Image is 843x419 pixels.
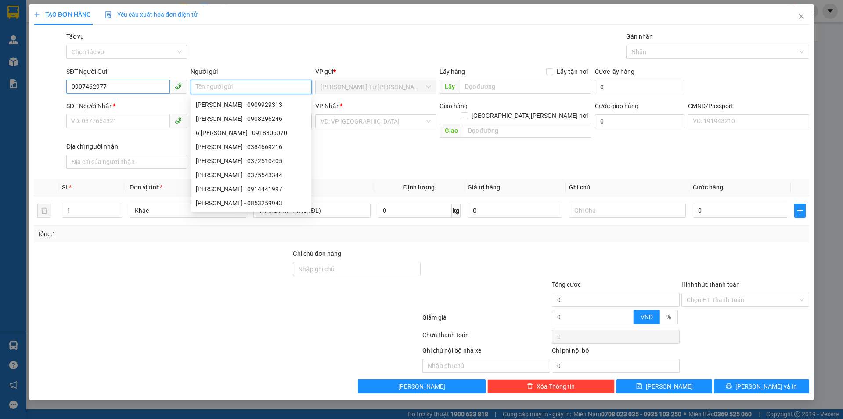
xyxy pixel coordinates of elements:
[112,211,122,217] span: Decrease Value
[487,379,615,393] button: deleteXóa Thông tin
[191,126,311,140] div: 6 TRIỆU - 0918306070
[115,205,120,211] span: up
[3,64,92,70] span: Tên hàng:
[626,33,653,40] label: Gán nhãn
[636,383,642,390] span: save
[641,313,653,321] span: VND
[191,98,311,112] div: TRIỆU QUY - 0909929313
[681,281,740,288] label: Hình thức thanh toán
[553,67,591,77] span: Lấy tận nơi
[321,80,431,94] span: Ngã Tư Huyện
[34,11,40,18] span: plus
[468,184,500,191] span: Giá trị hàng
[552,346,680,359] div: Chi phí nội bộ
[105,11,198,18] span: Yêu cầu xuất hóa đơn điện tử
[422,346,550,359] div: Ghi chú nội bộ nhà xe
[552,281,581,288] span: Tổng cước
[795,207,805,214] span: plus
[626,318,631,323] span: down
[37,229,325,239] div: Tổng: 1
[666,313,671,321] span: %
[52,20,101,29] span: SG08252699
[175,83,182,90] span: phone
[468,204,562,218] input: 0
[315,102,340,109] span: VP Nhận
[726,383,732,390] span: printer
[3,39,95,46] span: N.gửi:
[440,68,465,75] span: Lấy hàng
[130,184,162,191] span: Đơn vị tính
[66,67,187,77] div: SĐT Người Gửi
[191,112,311,126] div: TRIỆU - 0908296246
[527,383,533,390] span: delete
[623,317,633,324] span: Decrease Value
[191,67,311,77] div: Người gửi
[468,111,591,120] span: [GEOGRAPHIC_DATA][PERSON_NAME] nơi
[358,379,486,393] button: [PERSON_NAME]
[293,250,341,257] label: Ghi chú đơn hàng
[196,114,306,124] div: [PERSON_NAME] - 0908296246
[196,156,306,166] div: [PERSON_NAME] - 0372510405
[38,5,87,11] span: [PERSON_NAME] PHÁT
[175,117,182,124] span: phone
[794,204,806,218] button: plus
[789,4,814,29] button: Close
[3,55,105,62] span: N.nhận:
[3,47,38,54] span: Ngày/ giờ gửi:
[191,140,311,154] div: BÌNH TRIỆU - 0384669216
[135,204,241,217] span: Khác
[623,310,633,317] span: Increase Value
[66,155,187,169] input: Địa chỉ của người nhận
[537,382,575,391] span: Xóa Thông tin
[735,382,797,391] span: [PERSON_NAME] và In
[31,20,101,29] strong: MĐH:
[616,379,712,393] button: save[PERSON_NAME]
[27,62,92,71] span: 1 THÙNG NP 2KG
[196,198,306,208] div: [PERSON_NAME] - 0853259943
[315,67,436,77] div: VP gửi
[70,55,105,62] span: 0949073106
[440,102,468,109] span: Giao hàng
[191,168,311,182] div: TRIỆU - 0375543344
[196,184,306,194] div: [PERSON_NAME] - 0914441997
[196,100,306,109] div: [PERSON_NAME] - 0909929313
[196,142,306,152] div: [PERSON_NAME] - 0384669216
[798,13,805,20] span: close
[191,182,311,196] div: LIÊN TRIỆU - 0914441997
[105,11,112,18] img: icon
[62,184,69,191] span: SL
[66,101,187,111] div: SĐT Người Nhận
[421,330,551,346] div: Chưa thanh toán
[422,359,550,373] input: Nhập ghi chú
[253,204,370,218] input: VD: Bàn, Ghế
[595,80,684,94] input: Cước lấy hàng
[595,102,638,109] label: Cước giao hàng
[23,55,70,62] span: [PERSON_NAME]-
[714,379,809,393] button: printer[PERSON_NAME] và In
[595,68,634,75] label: Cước lấy hàng
[460,80,591,94] input: Dọc đường
[452,204,461,218] span: kg
[18,4,87,11] span: [DATE]-
[693,184,723,191] span: Cước hàng
[463,124,591,138] input: Dọc đường
[43,12,89,18] strong: PHIẾU TRẢ HÀNG
[626,311,631,317] span: up
[66,33,84,40] label: Tác vụ
[3,4,87,11] span: 06:11-
[66,142,187,151] div: Địa chỉ người nhận
[440,124,463,138] span: Giao
[37,204,51,218] button: delete
[18,39,95,46] span: CH LONG PHÁT-
[112,204,122,211] span: Increase Value
[191,154,311,168] div: TRIỆU - 0372510405
[398,382,445,391] span: [PERSON_NAME]
[196,170,306,180] div: [PERSON_NAME] - 0375543344
[40,47,83,54] span: 16:17:09 [DATE]
[403,184,435,191] span: Định lượng
[191,196,311,210] div: TRIỆU - 0853259943
[196,128,306,138] div: 6 [PERSON_NAME] - 0918306070
[688,101,809,111] div: CMND/Passport
[595,114,684,128] input: Cước giao hàng
[421,313,551,328] div: Giảm giá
